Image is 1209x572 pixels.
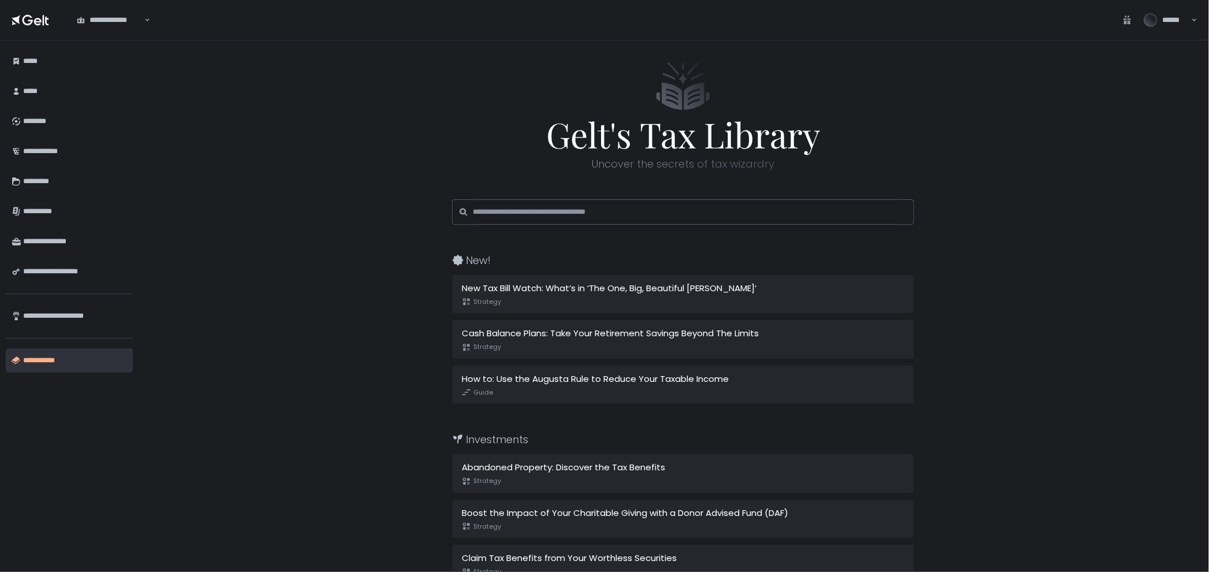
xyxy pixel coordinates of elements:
span: Strategy [462,477,501,486]
div: Claim Tax Benefits from Your Worthless Securities [462,552,904,565]
span: Strategy [462,297,501,306]
div: New Tax Bill Watch: What’s in ‘The One, Big, Beautiful [PERSON_NAME]’ [462,282,904,295]
span: Strategy [462,522,501,531]
div: Abandoned Property: Discover the Tax Benefits [462,461,904,474]
span: Uncover the secrets of tax wizardry [592,156,775,172]
div: Search for option [69,8,150,32]
span: Gelt's Tax Library [415,117,951,151]
div: Boost the Impact of Your Charitable Giving with a Donor Advised Fund (DAF) [462,507,904,520]
span: Strategy [462,343,501,352]
div: How to: Use the Augusta Rule to Reduce Your Taxable Income [462,373,904,386]
div: Investments [452,432,951,447]
div: Cash Balance Plans: Take Your Retirement Savings Beyond The Limits [462,327,904,340]
span: Guide [462,388,493,397]
div: New! [452,252,951,268]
